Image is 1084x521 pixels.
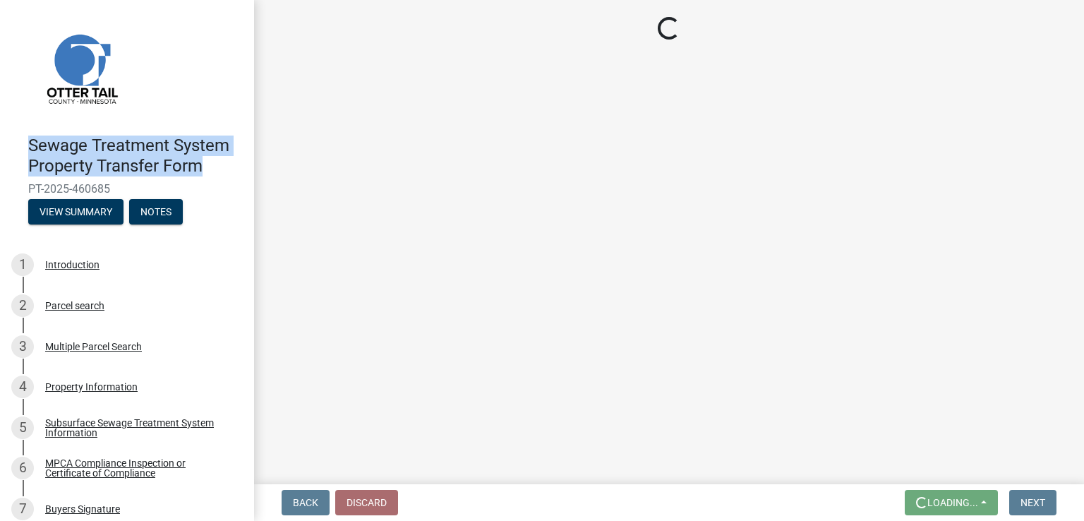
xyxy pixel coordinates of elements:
button: Next [1009,490,1056,515]
div: 2 [11,294,34,317]
wm-modal-confirm: Summary [28,207,124,218]
div: 4 [11,376,34,398]
img: Otter Tail County, Minnesota [28,15,134,121]
div: Buyers Signature [45,504,120,514]
div: 7 [11,498,34,520]
h4: Sewage Treatment System Property Transfer Form [28,136,243,176]
div: 6 [11,457,34,479]
button: Back [282,490,330,515]
wm-modal-confirm: Notes [129,207,183,218]
div: 1 [11,253,34,276]
button: Loading... [905,490,998,515]
div: 5 [11,417,34,439]
div: Introduction [45,260,100,270]
span: Back [293,497,318,508]
span: Next [1020,497,1045,508]
div: Subsurface Sewage Treatment System Information [45,418,231,438]
button: View Summary [28,199,124,224]
button: Discard [335,490,398,515]
div: 3 [11,335,34,358]
div: Multiple Parcel Search [45,342,142,352]
span: Loading... [927,497,978,508]
div: Property Information [45,382,138,392]
div: MPCA Compliance Inspection or Certificate of Compliance [45,458,231,478]
button: Notes [129,199,183,224]
div: Parcel search [45,301,104,311]
span: PT-2025-460685 [28,182,226,196]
